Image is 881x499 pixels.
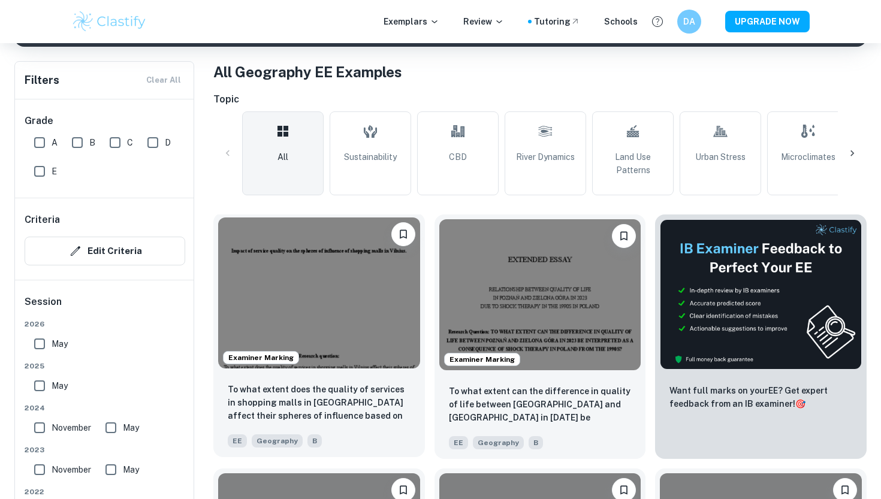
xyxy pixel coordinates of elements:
[218,217,420,368] img: Geography EE example thumbnail: To what extent does the quality of servi
[25,319,185,329] span: 2026
[213,61,867,83] h1: All Geography EE Examples
[52,165,57,178] span: E
[213,92,867,107] h6: Topic
[695,150,746,164] span: Urban Stress
[445,354,520,365] span: Examiner Marking
[449,150,467,164] span: CBD
[71,10,147,34] img: Clastify logo
[277,150,288,164] span: All
[123,463,139,476] span: May
[25,295,185,319] h6: Session
[25,403,185,413] span: 2024
[435,214,646,459] a: Examiner MarkingBookmarkTo what extent can the difference in quality of life between Poznań and Z...
[677,10,701,34] button: DA
[52,337,68,350] span: May
[725,11,810,32] button: UPGRADE NOW
[25,114,185,128] h6: Grade
[52,421,91,434] span: November
[228,383,411,424] p: To what extent does the quality of services in shopping malls in Vilnius affect their spheres of ...
[612,224,636,248] button: Bookmark
[463,15,504,28] p: Review
[647,11,668,32] button: Help and Feedback
[252,434,303,447] span: Geography
[391,222,415,246] button: Bookmark
[25,237,185,265] button: Edit Criteria
[307,434,322,447] span: B
[598,150,668,177] span: Land Use Patterns
[473,436,524,449] span: Geography
[534,15,580,28] a: Tutoring
[384,15,439,28] p: Exemplars
[52,136,58,149] span: A
[52,463,91,476] span: November
[127,136,133,149] span: C
[25,486,185,497] span: 2022
[669,384,852,410] p: Want full marks on your EE ? Get expert feedback from an IB examiner!
[516,150,575,164] span: River Dynamics
[449,385,632,425] p: To what extent can the difference in quality of life between Poznań and Zielona Góra in 2023 be i...
[25,361,185,371] span: 2025
[25,72,59,89] h6: Filters
[449,436,468,449] span: EE
[439,219,641,370] img: Geography EE example thumbnail: To what extent can the difference in qua
[228,434,247,447] span: EE
[25,444,185,455] span: 2023
[89,136,95,149] span: B
[660,219,862,370] img: Thumbnail
[52,379,68,392] span: May
[344,150,397,164] span: Sustainability
[224,352,298,363] span: Examiner Marking
[213,214,425,459] a: Examiner MarkingBookmarkTo what extent does the quality of services in shopping malls in Vilnius ...
[781,150,835,164] span: Microclimates
[165,136,171,149] span: D
[683,15,696,28] h6: DA
[123,421,139,434] span: May
[25,213,60,227] h6: Criteria
[795,399,805,409] span: 🎯
[604,15,638,28] a: Schools
[529,436,543,449] span: B
[655,214,867,459] a: ThumbnailWant full marks on yourEE? Get expert feedback from an IB examiner!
